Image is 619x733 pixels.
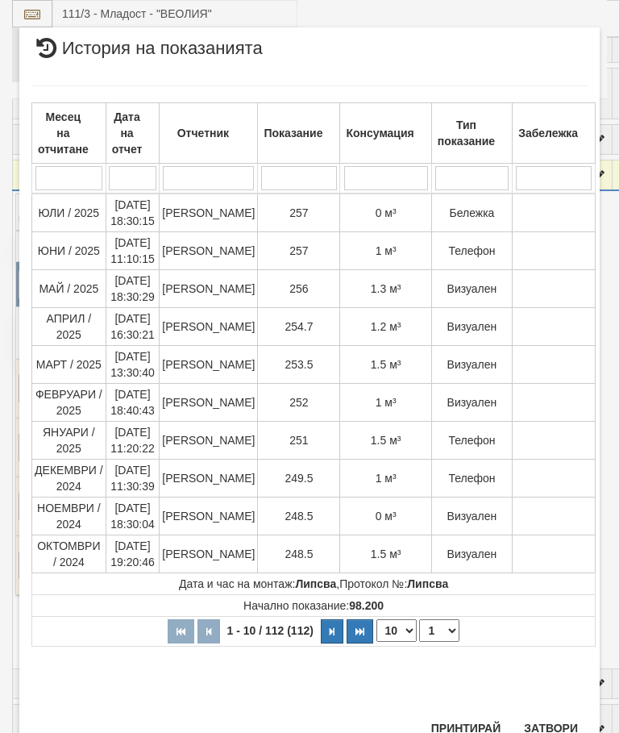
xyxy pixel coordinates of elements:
[349,599,384,612] strong: 98.200
[339,577,448,590] span: Протокол №:
[160,345,258,383] td: [PERSON_NAME]
[32,383,106,421] td: ФЕВРУАРИ / 2025
[32,194,106,232] td: ЮЛИ / 2025
[106,421,160,459] td: [DATE] 11:20:22
[179,577,336,590] span: Дата и час на монтаж:
[106,497,160,535] td: [DATE] 18:30:04
[222,624,317,637] span: 1 - 10 / 112 (112)
[431,194,512,232] td: Бележка
[168,619,194,643] button: Първа страница
[160,497,258,535] td: [PERSON_NAME]
[32,307,106,345] td: АПРИЛ / 2025
[258,102,340,163] th: Показание: No sort applied, activate to apply an ascending sort
[376,206,397,219] span: 0 м³
[438,119,495,148] b: Тип показание
[32,497,106,535] td: НОЕМВРИ / 2024
[431,307,512,345] td: Визуален
[32,345,106,383] td: МАРТ / 2025
[160,102,258,163] th: Отчетник: No sort applied, activate to apply an ascending sort
[285,510,313,523] span: 248.5
[289,396,308,409] span: 252
[197,619,220,643] button: Предишна страница
[340,102,431,163] th: Консумация: No sort applied, activate to apply an ascending sort
[285,472,313,485] span: 249.5
[371,358,401,371] span: 1.5 м³
[376,396,397,409] span: 1 м³
[513,102,596,163] th: Забележка: No sort applied, activate to apply an ascending sort
[346,127,413,140] b: Консумация
[376,472,397,485] span: 1 м³
[160,194,258,232] td: [PERSON_NAME]
[160,383,258,421] td: [PERSON_NAME]
[106,231,160,269] td: [DATE] 11:10:15
[32,269,106,307] td: МАЙ / 2025
[371,548,401,560] span: 1.5 м³
[112,110,143,156] b: Дата на отчет
[419,619,459,642] select: Страница номер
[289,206,308,219] span: 257
[160,307,258,345] td: [PERSON_NAME]
[371,282,401,295] span: 1.3 м³
[518,127,578,140] b: Забележка
[106,535,160,573] td: [DATE] 19:20:46
[285,548,313,560] span: 248.5
[106,194,160,232] td: [DATE] 18:30:15
[160,269,258,307] td: [PERSON_NAME]
[376,619,417,642] select: Брой редове на страница
[347,619,373,643] button: Последна страница
[431,497,512,535] td: Визуален
[106,269,160,307] td: [DATE] 18:30:29
[431,383,512,421] td: Визуален
[32,421,106,459] td: ЯНУАРИ / 2025
[431,345,512,383] td: Визуален
[285,320,313,333] span: 254.7
[431,421,512,459] td: Телефон
[106,345,160,383] td: [DATE] 13:30:40
[160,459,258,497] td: [PERSON_NAME]
[160,231,258,269] td: [PERSON_NAME]
[407,577,448,590] strong: Липсва
[431,269,512,307] td: Визуален
[160,535,258,573] td: [PERSON_NAME]
[106,383,160,421] td: [DATE] 18:40:43
[376,244,397,257] span: 1 м³
[31,40,263,69] span: История на показанията
[285,358,313,371] span: 253.5
[160,421,258,459] td: [PERSON_NAME]
[295,577,336,590] strong: Липсва
[32,102,106,163] th: Месец на отчитане: No sort applied, activate to apply an ascending sort
[431,231,512,269] td: Телефон
[431,459,512,497] td: Телефон
[38,110,89,156] b: Месец на отчитане
[289,282,308,295] span: 256
[32,459,106,497] td: ДЕКЕМВРИ / 2024
[431,102,512,163] th: Тип показание: No sort applied, activate to apply an ascending sort
[106,307,160,345] td: [DATE] 16:30:21
[321,619,343,643] button: Следваща страница
[106,102,160,163] th: Дата на отчет: No sort applied, activate to apply an ascending sort
[289,244,308,257] span: 257
[106,459,160,497] td: [DATE] 11:30:39
[376,510,397,523] span: 0 м³
[371,434,401,447] span: 1.5 м³
[243,599,384,612] span: Начално показание:
[32,535,106,573] td: ОКТОМВРИ / 2024
[289,434,308,447] span: 251
[371,320,401,333] span: 1.2 м³
[32,231,106,269] td: ЮНИ / 2025
[32,573,596,594] td: ,
[264,127,322,140] b: Показание
[177,127,229,140] b: Отчетник
[431,535,512,573] td: Визуален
